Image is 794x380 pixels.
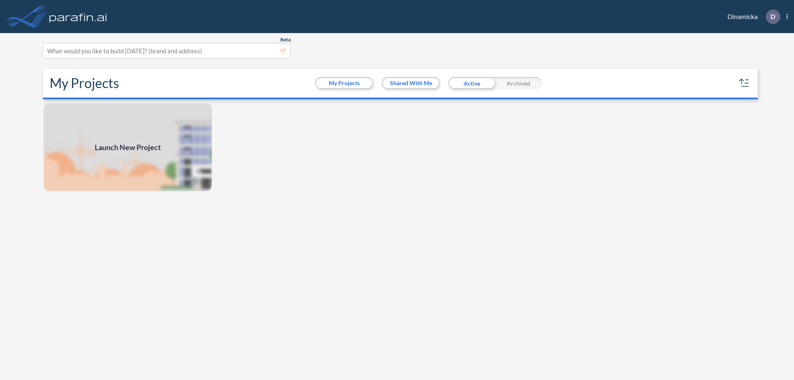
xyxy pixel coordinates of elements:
[280,36,291,43] span: Beta
[43,103,213,192] a: Launch New Project
[316,78,372,88] button: My Projects
[448,77,495,89] div: Active
[43,103,213,192] img: add
[738,76,751,90] button: sort
[95,142,161,153] span: Launch New Project
[50,75,119,91] h2: My Projects
[715,10,788,24] div: Dinamicka
[770,13,775,20] p: D
[383,78,439,88] button: Shared With Me
[495,77,542,89] div: Archived
[48,8,109,25] img: logo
